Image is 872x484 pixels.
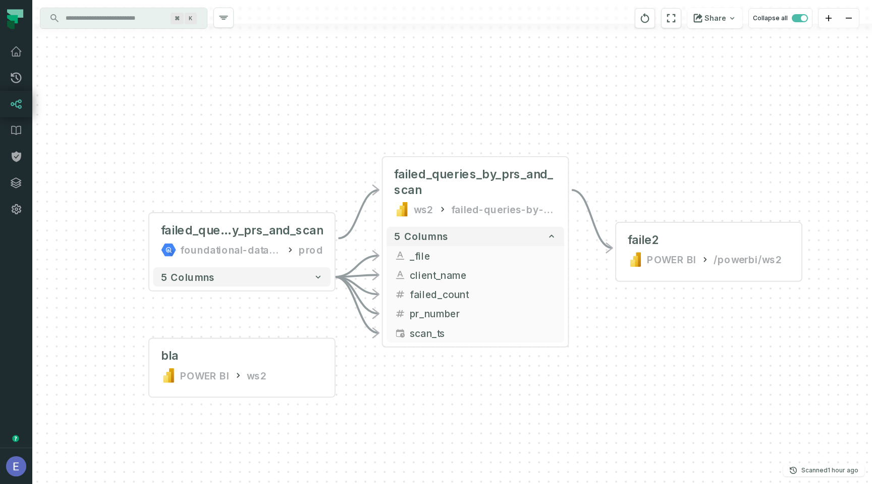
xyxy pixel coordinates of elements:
div: failed_queries_by_prs_and_scan [161,223,323,238]
span: _file [410,249,557,263]
span: failed_queries_b [161,223,232,238]
div: prod [299,242,323,258]
span: timestamp [394,327,406,338]
div: faile2 [628,232,660,248]
button: Scanned[DATE] 8:10:22 AM [783,464,864,476]
span: 5 columns [161,271,215,283]
span: client_name [410,268,557,282]
span: Press ⌘ + K to focus the search bar [171,13,184,24]
button: zoom in [819,9,839,28]
span: integer [394,288,406,300]
div: foundational-data-stack [180,242,282,258]
button: scan_ts [387,323,564,343]
span: failed_queries_by_prs_and_scan [394,167,556,198]
p: Scanned [801,465,858,475]
button: zoom out [839,9,859,28]
span: failed_count [410,287,557,302]
div: POWER BI [647,252,696,267]
button: pr_number [387,304,564,323]
button: Share [687,8,742,28]
button: failed_count [387,284,564,304]
g: Edge from 0305476cb434cd7ad91d89967bae13fc to 2def306c2a75e045062aaf5445d8f352 [335,277,379,314]
span: y_prs_and_scan [232,223,323,238]
div: Tooltip anchor [11,434,20,443]
button: Collapse all [748,8,812,28]
div: bla [161,349,178,364]
button: client_name [387,265,564,284]
div: POWER BI [180,368,229,383]
g: Edge from 0305476cb434cd7ad91d89967bae13fc to 2def306c2a75e045062aaf5445d8f352 [335,277,379,294]
g: Edge from 0305476cb434cd7ad91d89967bae13fc to 2def306c2a75e045062aaf5445d8f352 [335,256,379,277]
g: Edge from 0305476cb434cd7ad91d89967bae13fc to 2def306c2a75e045062aaf5445d8f352 [335,275,379,277]
div: failed-queries-by-client [451,202,557,217]
div: /powerbi/ws2 [714,252,782,267]
g: Edge from 2def306c2a75e045062aaf5445d8f352 to e22f067a7756daa00b817a210c215ab3 [572,190,612,248]
g: Edge from 0305476cb434cd7ad91d89967bae13fc to 2def306c2a75e045062aaf5445d8f352 [335,277,379,333]
div: ws2 [247,368,267,383]
span: string [394,269,406,281]
span: 5 columns [394,230,448,242]
span: scan_ts [410,326,557,341]
span: Press ⌘ + K to focus the search bar [185,13,197,24]
div: ws2 [414,202,434,217]
button: _file [387,246,564,265]
span: pr_number [410,306,557,321]
span: string [394,250,406,262]
span: integer [394,308,406,319]
relative-time: Oct 5, 2025, 8:10 AM GMT+3 [828,466,858,474]
img: avatar of Elisheva Lapid [6,456,26,476]
g: Edge from 0305476cb434cd7ad91d89967bae13fc to 2def306c2a75e045062aaf5445d8f352 [339,190,379,238]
